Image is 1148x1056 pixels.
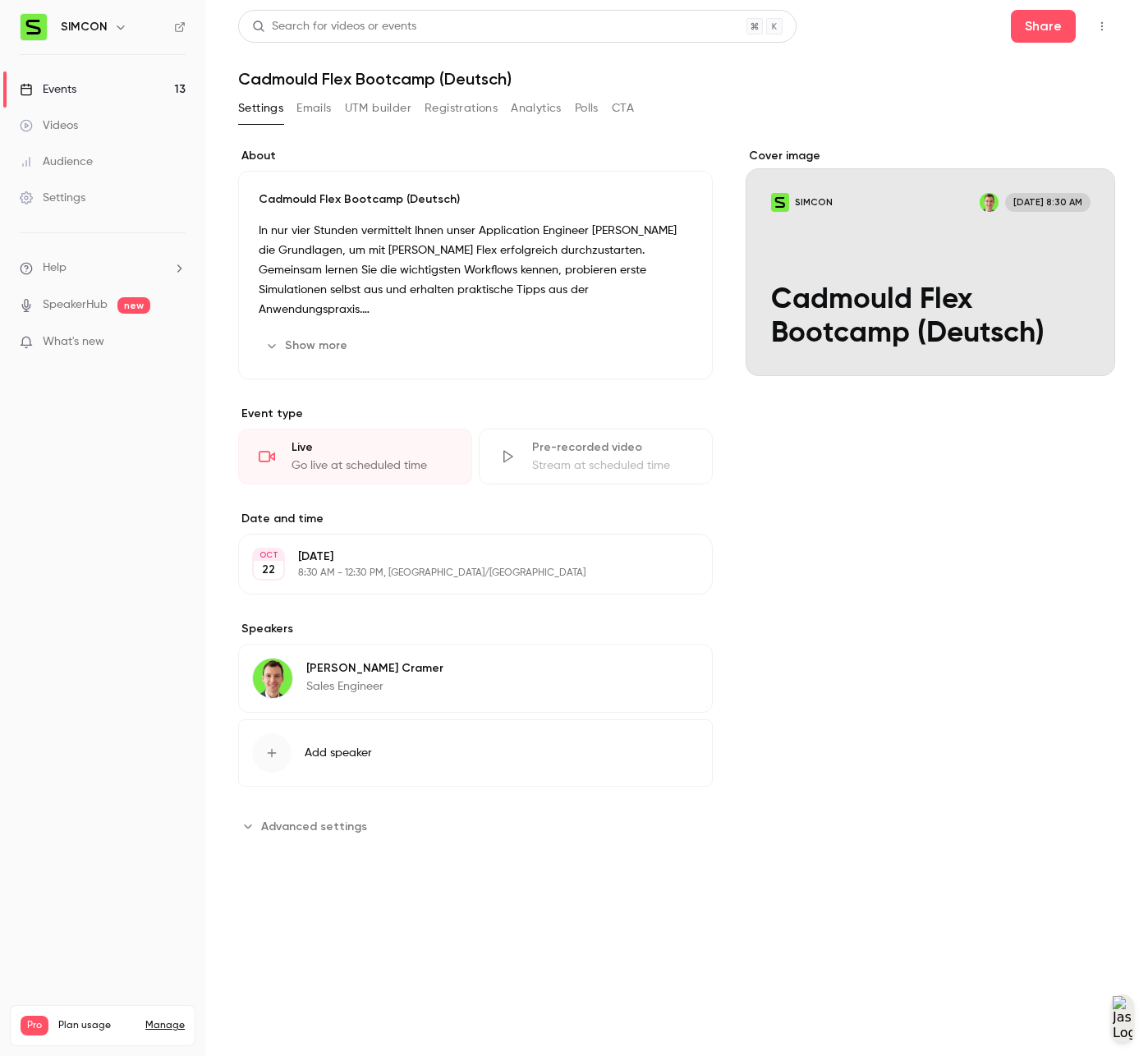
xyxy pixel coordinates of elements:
img: Florian Cramer [253,659,292,698]
p: Event type [238,406,713,422]
p: In nur vier Stunden vermittelt Ihnen unser Application Engineer [PERSON_NAME] die Grundlagen, um ... [259,221,692,319]
p: [PERSON_NAME] Cramer [306,660,443,677]
button: Settings [238,95,283,122]
div: Audience [20,154,93,170]
div: Events [20,81,76,98]
label: Speakers [238,621,713,637]
span: Advanced settings [261,818,367,835]
div: Settings [20,190,85,206]
img: SIMCON [21,14,47,40]
button: Analytics [511,95,562,122]
button: Polls [575,95,599,122]
span: What's new [43,333,104,351]
p: [DATE] [298,549,626,565]
p: Cadmould Flex Bootcamp (Deutsch) [259,191,692,208]
div: Stream at scheduled time [532,457,692,474]
a: SpeakerHub [43,296,108,314]
button: Registrations [425,95,498,122]
button: Emails [296,95,331,122]
button: Show more [259,333,357,359]
div: Search for videos or events [252,18,416,35]
div: OCT [254,549,283,561]
div: Go live at scheduled time [292,457,452,474]
span: new [117,297,150,314]
label: Cover image [746,148,1115,164]
section: Advanced settings [238,813,713,839]
button: CTA [612,95,634,122]
p: Sales Engineer [306,678,443,695]
button: Share [1011,10,1076,43]
div: LiveGo live at scheduled time [238,429,472,484]
span: Help [43,259,67,277]
li: help-dropdown-opener [20,259,186,277]
div: Florian Cramer[PERSON_NAME] CramerSales Engineer [238,644,713,713]
button: Add speaker [238,719,713,787]
a: Manage [145,1019,185,1032]
div: Pre-recorded video [532,439,692,456]
label: About [238,148,713,164]
button: UTM builder [345,95,411,122]
iframe: Noticeable Trigger [166,335,186,350]
span: Pro [21,1016,48,1035]
section: Cover image [746,148,1115,376]
p: 22 [262,562,275,578]
div: Videos [20,117,78,134]
button: Advanced settings [238,813,377,839]
p: 8:30 AM - 12:30 PM, [GEOGRAPHIC_DATA]/[GEOGRAPHIC_DATA] [298,567,626,580]
label: Date and time [238,511,713,527]
div: Live [292,439,452,456]
div: Pre-recorded videoStream at scheduled time [479,429,713,484]
span: Add speaker [305,745,372,761]
span: Plan usage [58,1019,135,1032]
h6: SIMCON [61,19,108,35]
h1: Cadmould Flex Bootcamp (Deutsch) [238,69,1115,89]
